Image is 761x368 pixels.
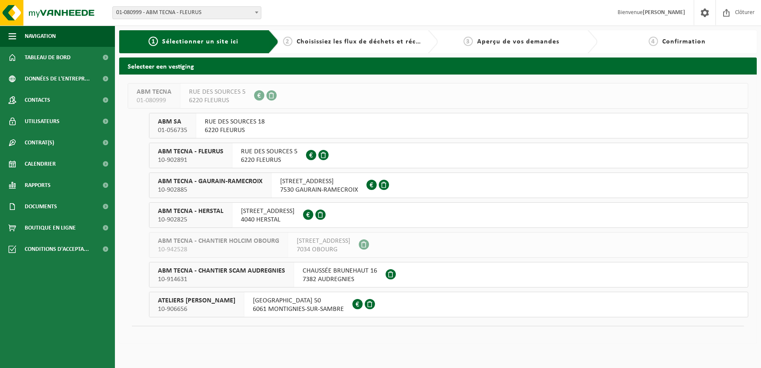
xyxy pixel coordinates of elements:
span: 3 [463,37,473,46]
span: Rapports [25,175,51,196]
span: [STREET_ADDRESS] [297,237,350,245]
span: 01-080999 [137,96,172,105]
span: ABM TECNA - HERSTAL [158,207,223,216]
span: ABM TECNA [137,88,172,96]
span: 10-942528 [158,245,279,254]
span: 7034 OBOURG [297,245,350,254]
span: 6220 FLEURUS [189,96,246,105]
span: 6220 FLEURUS [241,156,298,164]
span: ABM TECNA - CHANTIER HOLCIM OBOURG [158,237,279,245]
span: Boutique en ligne [25,217,76,239]
span: 7530 GAURAIN-RAMECROIX [280,186,358,194]
strong: [PERSON_NAME] [643,9,685,16]
button: ATELIERS [PERSON_NAME] 10-906656 [GEOGRAPHIC_DATA] 506061 MONTIGNIES-SUR-SAMBRE [149,292,748,317]
span: 10-906656 [158,305,235,313]
span: 10-902885 [158,186,263,194]
span: Contrat(s) [25,132,54,153]
button: ABM TECNA - GAURAIN-RAMECROIX 10-902885 [STREET_ADDRESS]7530 GAURAIN-RAMECROIX [149,172,748,198]
span: Navigation [25,26,56,47]
span: Contacts [25,89,50,111]
span: 4 [649,37,658,46]
h2: Selecteer een vestiging [119,57,757,74]
span: Tableau de bord [25,47,71,68]
span: 1 [149,37,158,46]
span: 01-056735 [158,126,187,135]
span: Utilisateurs [25,111,60,132]
span: RUE DES SOURCES 5 [241,147,298,156]
span: 4040 HERSTAL [241,216,295,224]
button: ABM TECNA - HERSTAL 10-902825 [STREET_ADDRESS]4040 HERSTAL [149,202,748,228]
span: 2 [283,37,292,46]
span: [STREET_ADDRESS] [280,177,358,186]
span: [GEOGRAPHIC_DATA] 50 [253,296,344,305]
span: 6061 MONTIGNIES-SUR-SAMBRE [253,305,344,313]
span: Choisissiez les flux de déchets et récipients [297,38,438,45]
span: Confirmation [662,38,706,45]
span: 10-902891 [158,156,223,164]
span: ABM TECNA - CHANTIER SCAM AUDREGNIES [158,267,285,275]
span: 10-914631 [158,275,285,284]
span: Calendrier [25,153,56,175]
span: 10-902825 [158,216,223,224]
span: [STREET_ADDRESS] [241,207,295,216]
span: 7382 AUDREGNIES [303,275,377,284]
span: ABM TECNA - GAURAIN-RAMECROIX [158,177,263,186]
span: Documents [25,196,57,217]
span: Données de l'entrepr... [25,68,90,89]
span: ATELIERS [PERSON_NAME] [158,296,235,305]
span: RUE DES SOURCES 18 [205,118,265,126]
button: ABM TECNA - FLEURUS 10-902891 RUE DES SOURCES 56220 FLEURUS [149,143,748,168]
button: ABM TECNA - CHANTIER SCAM AUDREGNIES 10-914631 CHAUSSÉE BRUNEHAUT 167382 AUDREGNIES [149,262,748,287]
span: Aperçu de vos demandes [477,38,559,45]
span: CHAUSSÉE BRUNEHAUT 16 [303,267,377,275]
button: ABM SA 01-056735 RUE DES SOURCES 186220 FLEURUS [149,113,748,138]
span: RUE DES SOURCES 5 [189,88,246,96]
span: 01-080999 - ABM TECNA - FLEURUS [113,7,261,19]
span: Conditions d'accepta... [25,239,89,260]
span: 01-080999 - ABM TECNA - FLEURUS [112,6,261,19]
span: Sélectionner un site ici [162,38,238,45]
span: ABM TECNA - FLEURUS [158,147,223,156]
span: 6220 FLEURUS [205,126,265,135]
span: ABM SA [158,118,187,126]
